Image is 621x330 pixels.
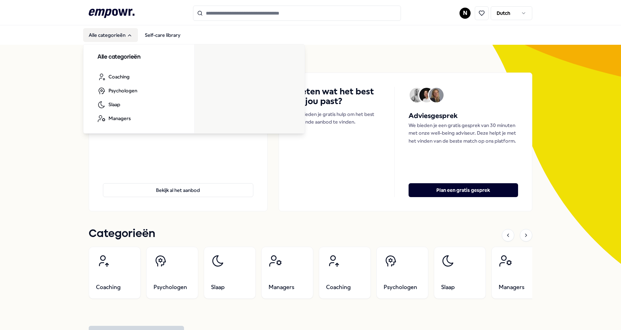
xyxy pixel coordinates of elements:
a: Bekijk al het aanbod [103,172,253,197]
span: Slaap [441,283,455,291]
span: Psychologen [384,283,417,291]
img: Avatar [429,88,444,102]
a: Psychologen [146,247,198,299]
h1: Categorieën [89,225,155,243]
a: Coaching [89,247,141,299]
button: Alle categorieën [83,28,138,42]
h5: Adviesgesprek [409,110,518,121]
span: Psychologen [108,87,137,94]
span: Coaching [96,283,121,291]
p: We bieden je een gratis gesprek van 30 minuten met onze well-being adviseur. Deze helpt je met he... [409,121,518,145]
a: Coaching [319,247,371,299]
a: Managers [491,247,543,299]
button: Bekijk al het aanbod [103,183,253,197]
img: Avatar [410,88,424,102]
h3: Alle categorieën [97,53,181,62]
a: Slaap [92,98,126,112]
a: Managers [261,247,313,299]
h4: Weten wat het best bij jou past? [293,87,381,106]
span: Managers [269,283,294,291]
span: Managers [499,283,524,291]
span: Slaap [211,283,225,291]
a: Coaching [92,70,135,84]
button: N [460,8,471,19]
nav: Main [83,28,186,42]
span: Psychologen [154,283,187,291]
span: Coaching [108,73,130,81]
img: Avatar [419,88,434,102]
a: Self-care library [139,28,186,42]
span: Managers [108,115,131,122]
input: Search for products, categories or subcategories [193,6,401,21]
span: Coaching [326,283,351,291]
div: Alle categorieën [84,44,305,134]
a: Managers [92,112,136,126]
p: We bieden je gratis hulp om het best passende aanbod te vinden. [293,110,381,126]
a: Slaap [204,247,256,299]
button: Plan een gratis gesprek [409,183,518,197]
a: Psychologen [376,247,428,299]
a: Psychologen [92,84,143,98]
a: Slaap [434,247,486,299]
span: Slaap [108,101,120,108]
